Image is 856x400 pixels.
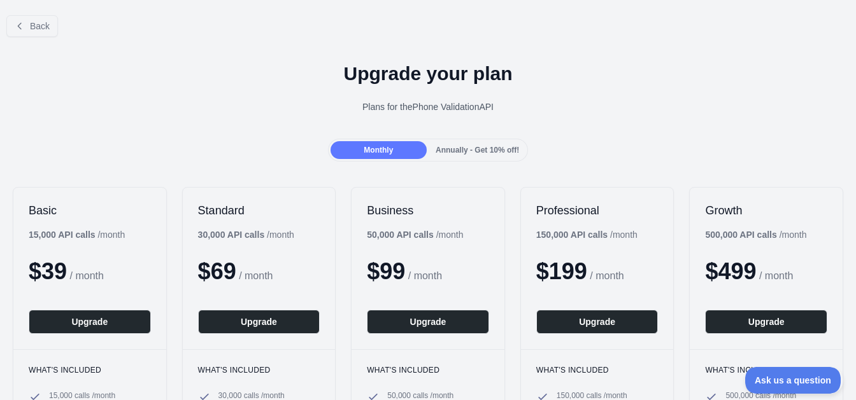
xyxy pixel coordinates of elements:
[536,258,587,284] span: $ 199
[536,228,638,241] div: / month
[705,230,776,240] b: 500,000 API calls
[367,258,405,284] span: $ 99
[745,367,843,394] iframe: Toggle Customer Support
[367,228,463,241] div: / month
[367,230,434,240] b: 50,000 API calls
[705,258,756,284] span: $ 499
[705,228,806,241] div: / month
[198,228,294,241] div: / month
[367,203,489,218] h2: Business
[198,203,320,218] h2: Standard
[536,203,659,218] h2: Professional
[536,230,608,240] b: 150,000 API calls
[705,203,827,218] h2: Growth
